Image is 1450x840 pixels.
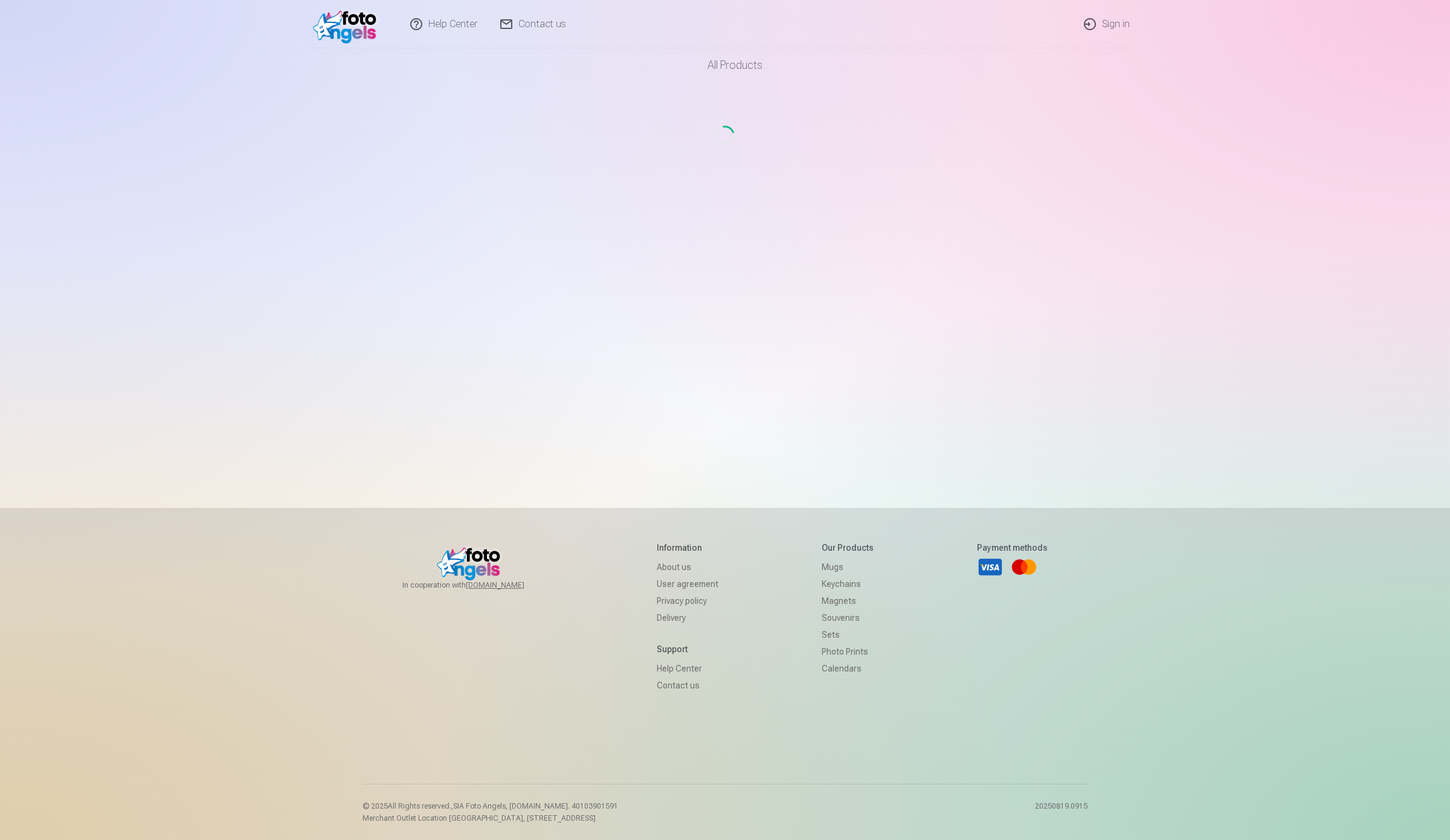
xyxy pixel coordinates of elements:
a: Magnets [822,592,874,609]
a: Mugs [822,559,874,575]
h5: Payment methods [977,542,1048,554]
a: About us [657,559,718,575]
a: Souvenirs [822,609,874,626]
a: Contact us [657,677,718,694]
a: Delivery [657,609,718,626]
h5: Our products [822,542,874,554]
span: SIA Foto Angels, [DOMAIN_NAME]. 40103901591 [453,802,618,810]
h5: Support [657,643,718,655]
a: Photo prints [822,643,874,660]
span: In cooperation with [402,580,553,590]
a: Calendars [822,660,874,677]
a: All products [674,48,777,82]
a: [DOMAIN_NAME] [466,580,553,590]
a: Visa [977,554,1004,580]
a: User agreement [657,575,718,592]
h5: Information [657,542,718,554]
p: Merchant Outlet Location [GEOGRAPHIC_DATA], [STREET_ADDRESS] [362,813,618,823]
a: Keychains [822,575,874,592]
a: Sets [822,626,874,643]
img: /v1 [313,5,382,43]
a: Mastercard [1011,554,1037,580]
p: 20250819.0915 [1035,801,1087,823]
p: © 2025 All Rights reserved. , [362,801,618,811]
a: Help Center [657,660,718,677]
a: Privacy policy [657,592,718,609]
